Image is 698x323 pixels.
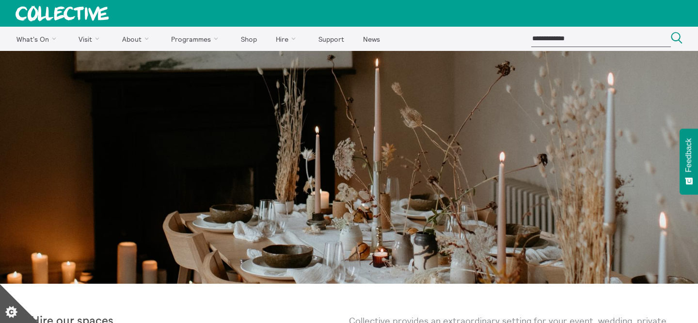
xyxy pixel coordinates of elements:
a: What's On [8,27,68,51]
a: Visit [70,27,112,51]
a: About [113,27,161,51]
a: News [354,27,388,51]
button: Feedback - Show survey [680,129,698,194]
a: Shop [232,27,265,51]
a: Programmes [163,27,231,51]
span: Feedback [684,138,693,172]
a: Support [310,27,352,51]
a: Hire [268,27,308,51]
